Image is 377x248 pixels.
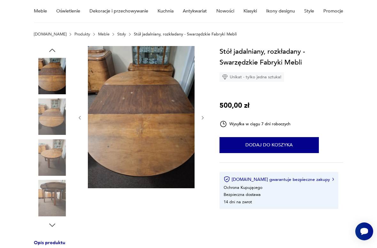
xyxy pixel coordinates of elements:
[34,98,70,135] img: Zdjęcie produktu Stół jadalniany, rozkładany - Swarzędzkie Fabryki Mebli
[219,100,250,111] p: 500,00 zł
[134,32,237,36] p: Stół jadalniany, rozkładany - Swarzędzkie Fabryki Mebli
[88,46,195,188] img: Zdjęcie produktu Stół jadalniany, rozkładany - Swarzędzkie Fabryki Mebli
[222,74,228,80] img: Ikona diamentu
[224,192,261,198] li: Bezpieczna dostawa
[219,46,343,68] h1: Stół jadalniany, rozkładany - Swarzędzkie Fabryki Mebli
[34,139,70,176] img: Zdjęcie produktu Stół jadalniany, rozkładany - Swarzędzkie Fabryki Mebli
[219,120,290,128] div: Wysyłka w ciągu 7 dni roboczych
[219,137,319,153] button: Dodaj do koszyka
[74,32,90,36] a: Produkty
[219,72,284,82] div: Unikat - tylko jedna sztuka!
[98,32,110,36] a: Meble
[224,176,230,182] img: Ikona certyfikatu
[117,32,126,36] a: Stoły
[332,178,334,181] img: Ikona strzałki w prawo
[34,58,70,94] img: Zdjęcie produktu Stół jadalniany, rozkładany - Swarzędzkie Fabryki Mebli
[34,180,70,216] img: Zdjęcie produktu Stół jadalniany, rozkładany - Swarzędzkie Fabryki Mebli
[224,176,334,182] button: [DOMAIN_NAME] gwarantuje bezpieczne zakupy
[34,32,66,36] a: [DOMAIN_NAME]
[224,185,262,190] li: Ochrona Kupującego
[355,222,373,240] iframe: Smartsupp widget button
[224,199,252,205] li: 14 dni na zwrot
